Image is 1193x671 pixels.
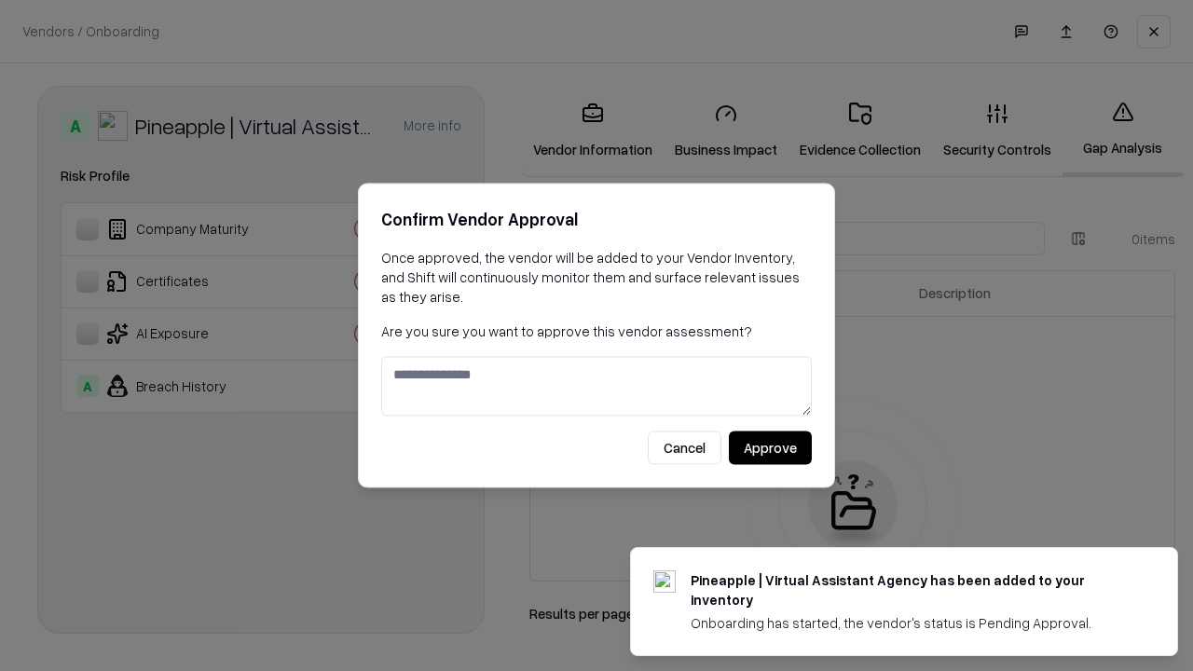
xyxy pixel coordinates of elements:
[648,431,721,465] button: Cancel
[381,322,812,341] p: Are you sure you want to approve this vendor assessment?
[691,613,1132,633] div: Onboarding has started, the vendor's status is Pending Approval.
[691,570,1132,609] div: Pineapple | Virtual Assistant Agency has been added to your inventory
[653,570,676,593] img: trypineapple.com
[729,431,812,465] button: Approve
[381,206,812,233] h2: Confirm Vendor Approval
[381,248,812,307] p: Once approved, the vendor will be added to your Vendor Inventory, and Shift will continuously mon...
